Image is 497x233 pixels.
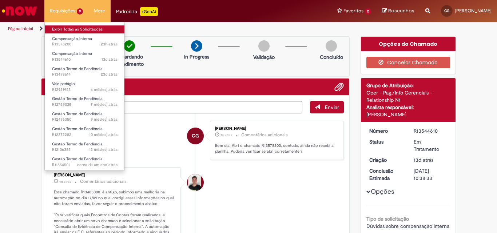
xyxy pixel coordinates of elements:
[414,138,448,153] div: Em Tratamento
[44,22,125,171] ul: Requisições
[101,72,118,77] time: 08/09/2025 15:52:21
[320,53,343,61] p: Concluído
[388,7,414,14] span: Rascunhos
[59,180,71,184] span: 9d atrás
[414,167,448,182] div: [DATE] 10:38:33
[366,216,409,222] b: Tipo de solicitação
[112,53,147,68] p: Aguardando atendimento
[184,53,209,60] p: In Progress
[52,141,103,147] span: Gestão Termo de Pendência
[52,72,118,77] span: R13498614
[444,8,449,13] span: CG
[77,8,83,15] span: 9
[77,162,118,168] time: 08/08/2024 14:05:26
[366,111,450,118] div: [PERSON_NAME]
[101,72,118,77] span: 23d atrás
[366,57,450,68] button: Cancelar Chamado
[1,4,38,18] img: ServiceNow
[52,87,118,93] span: R12921943
[52,41,118,47] span: R13578200
[366,89,450,104] div: Oper - Pag./Info Gerenciais - Relationship N1
[52,111,103,117] span: Gestão Termo de Pendência
[45,155,125,169] a: Aberto R11854501 : Gestão Termo de Pendência
[191,40,202,52] img: arrow-next.png
[91,117,118,122] span: 9 mês(es) atrás
[325,104,339,111] span: Enviar
[366,223,449,229] span: Dúvidas sobre compensação interna
[414,156,448,164] div: 17/09/2025 16:09:45
[102,57,118,62] time: 17/09/2025 16:09:47
[45,50,125,63] a: Aberto R13544610 : Compensação Interna
[45,80,125,93] a: Aberto R12921943 : Vale pedágio
[382,8,414,15] a: Rascunhos
[366,104,450,111] div: Analista responsável:
[253,53,275,61] p: Validação
[366,82,450,89] div: Grupo de Atribuição:
[91,102,118,107] time: 07/03/2025 08:24:53
[52,66,103,72] span: Gestão Termo de Pendência
[52,51,92,56] span: Compensação Interna
[52,156,103,162] span: Gestão Termo de Pendência
[45,110,125,124] a: Aberto R12496350 : Gestão Termo de Pendência
[364,167,409,182] dt: Conclusão Estimada
[45,125,125,138] a: Aberto R12372282 : Gestão Termo de Pendência
[343,7,363,15] span: Favoritos
[365,8,371,15] span: 2
[187,128,204,144] div: Caroline Granghelli
[220,133,232,137] time: 30/09/2025 08:47:19
[52,81,75,87] span: Vale pedágio
[94,7,105,15] span: More
[414,127,448,134] div: R13544610
[361,37,456,51] div: Opções do Chamado
[364,127,409,134] dt: Número
[89,132,118,137] span: 10 mês(es) atrás
[45,140,125,154] a: Aberto R12106385 : Gestão Termo de Pendência
[52,102,118,108] span: R12759035
[102,57,118,62] span: 13d atrás
[54,173,175,177] div: [PERSON_NAME]
[45,65,125,79] a: Aberto R13498614 : Gestão Termo de Pendência
[91,87,118,92] span: 6 mês(es) atrás
[5,22,326,36] ul: Trilhas de página
[59,180,71,184] time: 22/09/2025 11:04:20
[52,126,103,132] span: Gestão Termo de Pendência
[77,162,118,168] span: cerca de um ano atrás
[45,35,125,48] a: Aberto R13578200 : Compensação Interna
[241,132,288,138] small: Comentários adicionais
[187,174,204,191] div: Matheus Henrique Drudi
[101,41,118,47] time: 29/09/2025 16:32:04
[364,156,409,164] dt: Criação
[220,133,232,137] span: 7h atrás
[124,40,135,52] img: check-circle-green.png
[116,7,158,16] div: Padroniza
[258,40,270,52] img: img-circle-grey.png
[47,101,302,113] textarea: Digite sua mensagem aqui...
[192,127,199,145] span: CG
[8,26,33,32] a: Página inicial
[91,102,118,107] span: 7 mês(es) atrás
[80,178,127,185] small: Comentários adicionais
[215,126,336,131] div: [PERSON_NAME]
[52,147,118,153] span: R12106385
[52,117,118,122] span: R12496350
[414,157,433,163] span: 13d atrás
[50,7,75,15] span: Requisições
[89,147,118,152] span: 12 mês(es) atrás
[91,117,118,122] time: 08/01/2025 17:11:38
[91,87,118,92] time: 09/04/2025 17:24:49
[414,157,433,163] time: 17/09/2025 16:09:45
[52,162,118,168] span: R11854501
[364,138,409,145] dt: Status
[326,40,337,52] img: img-circle-grey.png
[89,147,118,152] time: 08/10/2024 14:33:04
[52,36,92,41] span: Compensação Interna
[52,96,103,101] span: Gestão Termo de Pendência
[45,95,125,108] a: Aberto R12759035 : Gestão Termo de Pendência
[89,132,118,137] time: 06/12/2024 19:30:19
[101,41,118,47] span: 23h atrás
[52,57,118,63] span: R13544610
[310,101,344,113] button: Enviar
[52,132,118,138] span: R12372282
[215,143,336,154] p: Bom dia! Abri o chamado R13578200, contudo, ainda não recebi a planilha. Poderia verificar se abr...
[45,25,125,33] a: Exibir Todas as Solicitações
